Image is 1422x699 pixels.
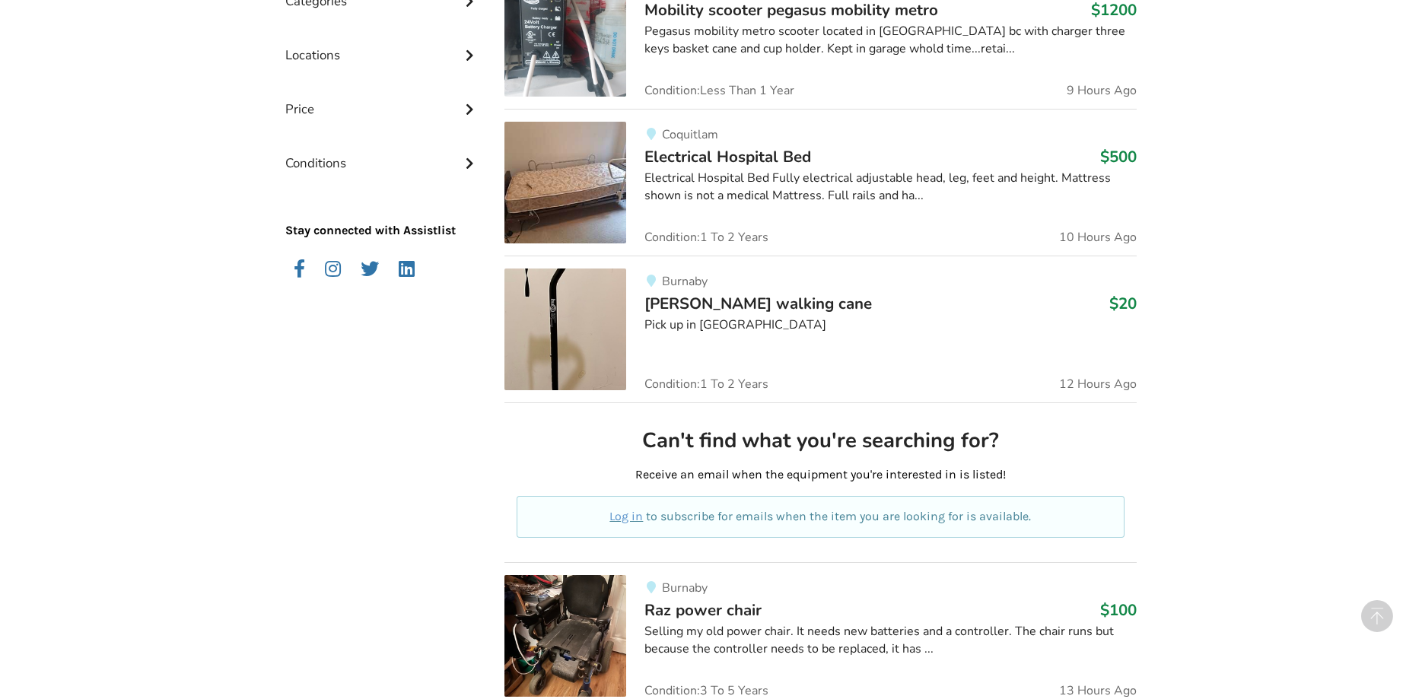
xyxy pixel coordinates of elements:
[285,17,480,71] div: Locations
[662,126,718,143] span: Coquitlam
[1067,84,1137,97] span: 9 Hours Ago
[644,23,1137,58] div: Pegasus mobility metro scooter located in [GEOGRAPHIC_DATA] bc with charger three keys basket can...
[1059,378,1137,390] span: 12 Hours Ago
[644,378,768,390] span: Condition: 1 To 2 Years
[644,170,1137,205] div: Electrical Hospital Bed Fully electrical adjustable head, leg, feet and height. Mattress shown is...
[504,109,1137,256] a: bedroom equipment-electrical hospital bedCoquitlamElectrical Hospital Bed$500Electrical Hospital ...
[1059,231,1137,243] span: 10 Hours Ago
[517,427,1125,454] h2: Can't find what you're searching for?
[644,231,768,243] span: Condition: 1 To 2 Years
[644,84,794,97] span: Condition: Less Than 1 Year
[285,71,480,125] div: Price
[504,575,626,697] img: mobility-raz power chair
[517,466,1125,484] p: Receive an email when the equipment you're interested in is listed!
[609,509,643,523] a: Log in
[1100,147,1137,167] h3: $500
[644,316,1137,334] div: Pick up in [GEOGRAPHIC_DATA]
[644,293,872,314] span: [PERSON_NAME] walking cane
[662,580,708,596] span: Burnaby
[535,508,1106,526] p: to subscribe for emails when the item you are looking for is available.
[1100,600,1137,620] h3: $100
[504,122,626,243] img: bedroom equipment-electrical hospital bed
[644,685,768,697] span: Condition: 3 To 5 Years
[662,273,708,290] span: Burnaby
[285,180,480,240] p: Stay connected with Assistlist
[644,146,811,167] span: Electrical Hospital Bed
[285,125,480,179] div: Conditions
[1059,685,1137,697] span: 13 Hours Ago
[504,268,626,390] img: mobility-hugo walking cane
[1109,294,1137,313] h3: $20
[504,256,1137,402] a: mobility-hugo walking caneBurnaby[PERSON_NAME] walking cane$20Pick up in [GEOGRAPHIC_DATA]Conditi...
[644,623,1137,658] div: Selling my old power chair. It needs new batteries and a controller. The chair runs but because t...
[644,599,762,621] span: Raz power chair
